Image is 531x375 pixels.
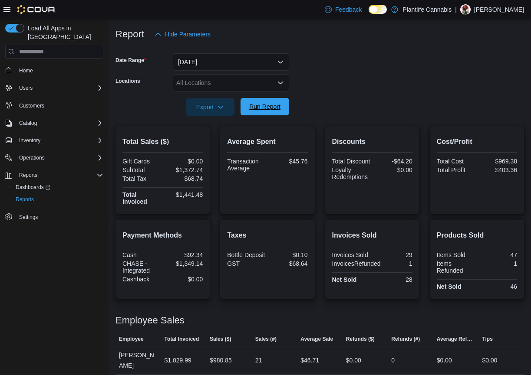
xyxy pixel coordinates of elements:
[115,57,146,64] label: Date Range
[210,336,231,342] span: Sales ($)
[227,158,266,172] div: Transaction Average
[165,191,203,198] div: $1,441.48
[19,137,40,144] span: Inventory
[19,67,33,74] span: Home
[16,101,48,111] a: Customers
[16,65,36,76] a: Home
[115,315,185,326] h3: Employee Sales
[2,169,107,181] button: Reports
[16,118,40,128] button: Catalog
[437,166,475,173] div: Total Profit
[16,170,41,180] button: Reports
[391,336,420,342] span: Refunds (#)
[369,5,387,14] input: Dark Mode
[437,251,475,258] div: Items Sold
[165,355,191,365] div: $1,029.99
[16,212,103,222] span: Settings
[12,182,103,192] span: Dashboards
[115,346,161,374] div: [PERSON_NAME]
[227,230,307,241] h2: Taxes
[2,82,107,94] button: Users
[332,166,371,180] div: Loyalty Redemptions
[269,158,308,165] div: $45.76
[165,260,203,267] div: $1,349.14
[460,4,471,15] div: Sam Kovacs
[122,175,161,182] div: Total Tax
[9,193,107,205] button: Reports
[122,230,203,241] h2: Payment Methods
[478,158,517,165] div: $969.38
[300,336,333,342] span: Average Sale
[437,230,517,241] h2: Products Sold
[374,276,412,283] div: 28
[17,5,56,14] img: Cova
[482,355,497,365] div: $0.00
[165,166,203,173] div: $1,372.74
[122,276,161,283] div: Cashback
[455,4,457,15] p: |
[321,1,365,18] a: Feedback
[269,251,308,258] div: $0.10
[16,153,48,163] button: Operations
[122,260,161,274] div: CHASE - Integrated
[19,154,45,161] span: Operations
[24,24,103,41] span: Load All Apps in [GEOGRAPHIC_DATA]
[227,260,266,267] div: GST
[374,251,412,258] div: 29
[210,355,232,365] div: $980.85
[241,98,289,115] button: Run Report
[2,117,107,129] button: Catalog
[332,251,371,258] div: Invoices Sold
[115,78,140,85] label: Locations
[16,196,34,203] span: Reports
[165,175,203,182] div: $68.74
[346,355,361,365] div: $0.00
[332,260,381,267] div: InvoicesRefunded
[437,336,475,342] span: Average Refund
[255,336,277,342] span: Sales (#)
[277,79,284,86] button: Open list of options
[478,166,517,173] div: $403.36
[437,158,475,165] div: Total Cost
[19,85,33,91] span: Users
[2,64,107,76] button: Home
[122,251,161,258] div: Cash
[151,26,214,43] button: Hide Parameters
[227,251,266,258] div: Bottle Deposit
[12,194,37,205] a: Reports
[332,158,371,165] div: Total Discount
[346,336,375,342] span: Refunds ($)
[478,283,517,290] div: 46
[16,135,103,146] span: Inventory
[332,230,412,241] h2: Invoices Sold
[437,260,475,274] div: Items Refunded
[16,170,103,180] span: Reports
[16,65,103,75] span: Home
[384,260,412,267] div: 1
[255,355,262,365] div: 21
[19,172,37,179] span: Reports
[16,153,103,163] span: Operations
[165,276,203,283] div: $0.00
[173,53,289,71] button: [DATE]
[227,137,307,147] h2: Average Spent
[191,98,229,116] span: Export
[19,102,44,109] span: Customers
[2,99,107,112] button: Customers
[482,336,492,342] span: Tips
[119,336,144,342] span: Employee
[437,355,452,365] div: $0.00
[391,355,395,365] div: 0
[374,166,412,173] div: $0.00
[122,191,147,205] strong: Total Invoiced
[12,194,103,205] span: Reports
[374,158,412,165] div: -$64.20
[335,5,362,14] span: Feedback
[12,182,54,192] a: Dashboards
[478,260,517,267] div: 1
[437,137,517,147] h2: Cost/Profit
[16,212,41,222] a: Settings
[186,98,234,116] button: Export
[165,336,199,342] span: Total Invoiced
